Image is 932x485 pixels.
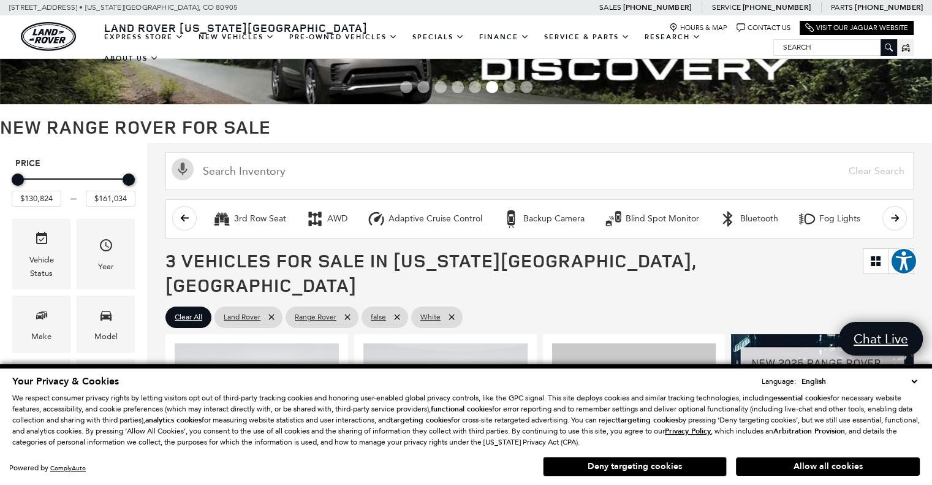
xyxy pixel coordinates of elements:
[363,343,528,467] img: 2025 LAND ROVER Range Rover SE
[543,457,727,476] button: Deny targeting cookies
[665,426,711,436] u: Privacy Policy
[12,296,70,353] div: MakeMake
[367,210,385,228] div: Adaptive Cruise Control
[175,310,202,325] span: Clear All
[12,375,119,388] span: Your Privacy & Cookies
[390,415,451,425] strong: targeting cookies
[104,20,368,35] span: Land Rover [US_STATE][GEOGRAPHIC_DATA]
[452,81,464,93] span: Go to slide 4
[9,464,86,472] div: Powered by
[213,210,231,228] div: 3rd Row Seat
[9,3,238,12] a: [STREET_ADDRESS] • [US_STATE][GEOGRAPHIC_DATA], CO 80905
[618,415,678,425] strong: targeting cookies
[388,213,482,224] div: Adaptive Cruise Control
[420,310,441,325] span: White
[50,464,86,472] a: ComplyAuto
[299,206,354,232] button: AWDAWD
[165,248,696,297] span: 3 Vehicles for Sale in [US_STATE][GEOGRAPHIC_DATA], [GEOGRAPHIC_DATA]
[165,152,914,190] input: Search Inventory
[77,219,135,289] div: YearYear
[597,206,706,232] button: Blind Spot MonitorBlind Spot Monitor
[97,26,191,48] a: EXPRESS STORE
[604,210,623,228] div: Blind Spot Monitor
[12,174,24,186] div: Minimum Price
[12,169,135,207] div: Price
[295,310,336,325] span: Range Rover
[206,206,293,232] button: 3rd Row Seat3rd Row Seat
[431,404,492,414] strong: functional cookies
[371,310,386,325] span: false
[626,213,699,224] div: Blind Spot Monitor
[819,213,860,224] div: Fog Lights
[417,81,430,93] span: Go to slide 2
[520,81,532,93] span: Go to slide 8
[15,158,132,169] h5: Price
[145,415,202,425] strong: analytics cookies
[669,23,727,32] a: Hours & Map
[97,48,166,69] a: About Us
[123,174,135,186] div: Maximum Price
[719,210,737,228] div: Bluetooth
[890,248,917,275] button: Explore your accessibility options
[434,81,447,93] span: Go to slide 3
[743,2,811,12] a: [PHONE_NUMBER]
[773,426,845,436] strong: Arbitration Provision
[282,26,405,48] a: Pre-Owned Vehicles
[327,213,347,224] div: AWD
[191,26,282,48] a: New Vehicles
[77,359,135,416] div: FeaturesFeatures
[839,322,923,356] a: Chat Live
[890,248,917,277] aside: Accessibility Help Desk
[172,206,197,231] button: scroll left
[599,3,621,12] span: Sales
[99,235,113,260] span: Year
[12,191,61,207] input: Minimum
[712,206,785,232] button: BluetoothBluetooth
[469,81,481,93] span: Go to slide 5
[831,3,853,12] span: Parts
[21,22,76,51] img: Land Rover
[847,330,914,347] span: Chat Live
[495,206,591,232] button: Backup CameraBackup Camera
[12,359,70,416] div: TrimTrim
[172,158,194,180] svg: Click to toggle on voice search
[798,375,920,388] select: Language Select
[97,26,773,69] nav: Main Navigation
[737,23,790,32] a: Contact Us
[773,393,830,403] strong: essential cookies
[94,330,118,343] div: Model
[882,206,907,231] button: scroll right
[234,213,286,224] div: 3rd Row Seat
[12,392,920,448] p: We respect consumer privacy rights by letting visitors opt out of third-party tracking cookies an...
[21,22,76,51] a: land-rover
[99,305,113,330] span: Model
[537,26,637,48] a: Service & Parts
[503,81,515,93] span: Go to slide 7
[77,296,135,353] div: ModelModel
[400,81,412,93] span: Go to slide 1
[175,343,339,467] img: 2025 LAND ROVER Range Rover SE
[502,210,520,228] div: Backup Camera
[711,3,740,12] span: Service
[472,26,537,48] a: Finance
[552,343,716,467] img: 2025 LAND ROVER Range Rover SE
[791,206,867,232] button: Fog LightsFog Lights
[86,191,135,207] input: Maximum
[798,210,816,228] div: Fog Lights
[360,206,489,232] button: Adaptive Cruise ControlAdaptive Cruise Control
[523,213,585,224] div: Backup Camera
[736,457,920,476] button: Allow all cookies
[623,2,691,12] a: [PHONE_NUMBER]
[805,23,908,32] a: Visit Our Jaguar Website
[306,210,324,228] div: AWD
[12,219,70,289] div: VehicleVehicle Status
[863,249,888,273] a: Grid View
[21,253,61,280] div: Vehicle Status
[762,378,796,385] div: Language:
[34,305,49,330] span: Make
[740,213,778,224] div: Bluetooth
[486,81,498,93] span: Go to slide 6
[405,26,472,48] a: Specials
[224,310,260,325] span: Land Rover
[774,40,896,55] input: Search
